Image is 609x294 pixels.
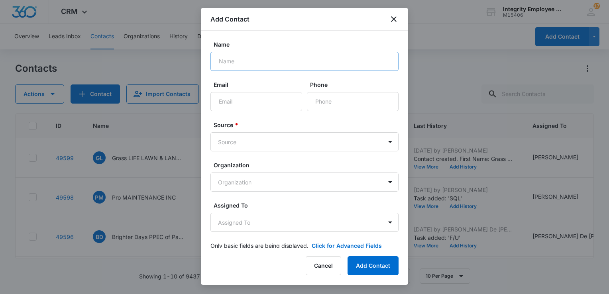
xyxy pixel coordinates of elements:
[214,201,402,210] label: Assigned To
[214,40,402,49] label: Name
[210,14,249,24] h1: Add Contact
[214,161,402,169] label: Organization
[210,241,308,250] p: Only basic fields are being displayed.
[389,14,399,24] button: close
[307,92,399,111] input: Phone
[210,92,302,111] input: Email
[214,121,402,129] label: Source
[210,52,399,71] input: Name
[348,256,399,275] button: Add Contact
[306,256,341,275] button: Cancel
[310,80,402,89] label: Phone
[312,241,382,250] button: Click for Advanced Fields
[214,80,305,89] label: Email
